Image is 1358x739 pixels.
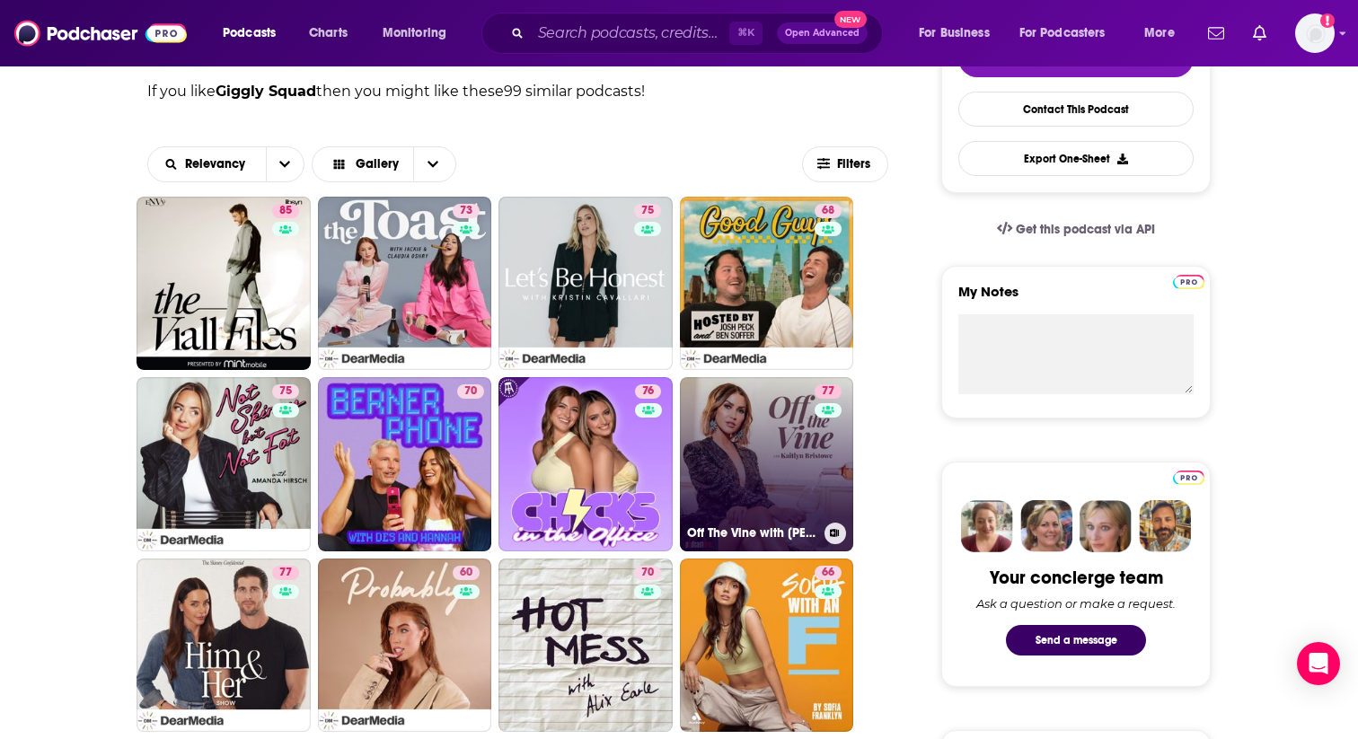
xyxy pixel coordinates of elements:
[356,158,399,171] span: Gallery
[1139,500,1191,552] img: Jon Profile
[635,384,661,399] a: 76
[976,596,1176,611] div: Ask a question or make a request.
[279,383,292,400] span: 75
[1080,500,1132,552] img: Jules Profile
[453,204,480,218] a: 73
[1144,21,1175,46] span: More
[815,204,842,218] a: 68
[1020,500,1072,552] img: Barbara Profile
[906,19,1012,48] button: open menu
[498,377,673,551] a: 76
[1006,625,1146,655] button: Send a message
[1173,272,1204,289] a: Pro website
[1201,18,1231,48] a: Show notifications dropdown
[680,377,854,551] a: 77Off The Vine with [PERSON_NAME]
[837,158,873,171] span: Filters
[641,202,654,220] span: 75
[14,16,187,50] img: Podchaser - Follow, Share and Rate Podcasts
[1008,19,1132,48] button: open menu
[460,564,472,582] span: 60
[457,384,484,399] a: 70
[642,383,654,400] span: 76
[822,202,834,220] span: 68
[815,566,842,580] a: 66
[958,92,1194,127] a: Contact This Podcast
[223,21,276,46] span: Podcasts
[1295,13,1335,53] img: User Profile
[309,21,348,46] span: Charts
[834,11,867,28] span: New
[531,19,729,48] input: Search podcasts, credits, & more...
[318,197,492,371] a: 73
[279,202,292,220] span: 85
[464,383,477,400] span: 70
[822,564,834,582] span: 66
[1019,21,1106,46] span: For Podcasters
[498,197,673,371] a: 75
[961,500,1013,552] img: Sydney Profile
[272,566,299,580] a: 77
[785,29,860,38] span: Open Advanced
[312,146,457,182] button: Choose View
[498,13,900,54] div: Search podcasts, credits, & more...
[318,377,492,551] a: 70
[802,146,888,182] button: Filters
[680,559,854,733] a: 66
[1246,18,1274,48] a: Show notifications dropdown
[777,22,868,44] button: Open AdvancedNew
[687,525,817,541] h3: Off The Vine with [PERSON_NAME]
[312,146,475,182] h2: Choose View
[634,566,661,580] a: 70
[137,197,311,371] a: 85
[634,204,661,218] a: 75
[147,80,888,103] p: If you like then you might like these 99 similar podcasts !
[210,19,299,48] button: open menu
[1297,642,1340,685] div: Open Intercom Messenger
[815,384,842,399] a: 77
[1295,13,1335,53] button: Show profile menu
[641,564,654,582] span: 70
[680,197,854,371] a: 68
[297,19,358,48] a: Charts
[453,566,480,580] a: 60
[383,21,446,46] span: Monitoring
[1173,468,1204,485] a: Pro website
[216,83,316,100] strong: Giggly Squad
[137,559,311,733] a: 77
[729,22,763,45] span: ⌘ K
[1295,13,1335,53] span: Logged in as KevinZ
[983,207,1169,251] a: Get this podcast via API
[272,204,299,218] a: 85
[919,21,990,46] span: For Business
[1016,222,1155,237] span: Get this podcast via API
[958,283,1194,314] label: My Notes
[279,564,292,582] span: 77
[148,158,266,171] button: open menu
[1173,275,1204,289] img: Podchaser Pro
[137,377,311,551] a: 75
[370,19,470,48] button: open menu
[272,384,299,399] a: 75
[822,383,834,400] span: 77
[185,158,251,171] span: Relevancy
[990,567,1163,589] div: Your concierge team
[958,141,1194,176] button: Export One-Sheet
[318,559,492,733] a: 60
[266,147,304,181] button: open menu
[1173,471,1204,485] img: Podchaser Pro
[498,559,673,733] a: 70
[460,202,472,220] span: 73
[147,146,304,182] h2: Choose List sort
[1132,19,1197,48] button: open menu
[1320,13,1335,28] svg: Add a profile image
